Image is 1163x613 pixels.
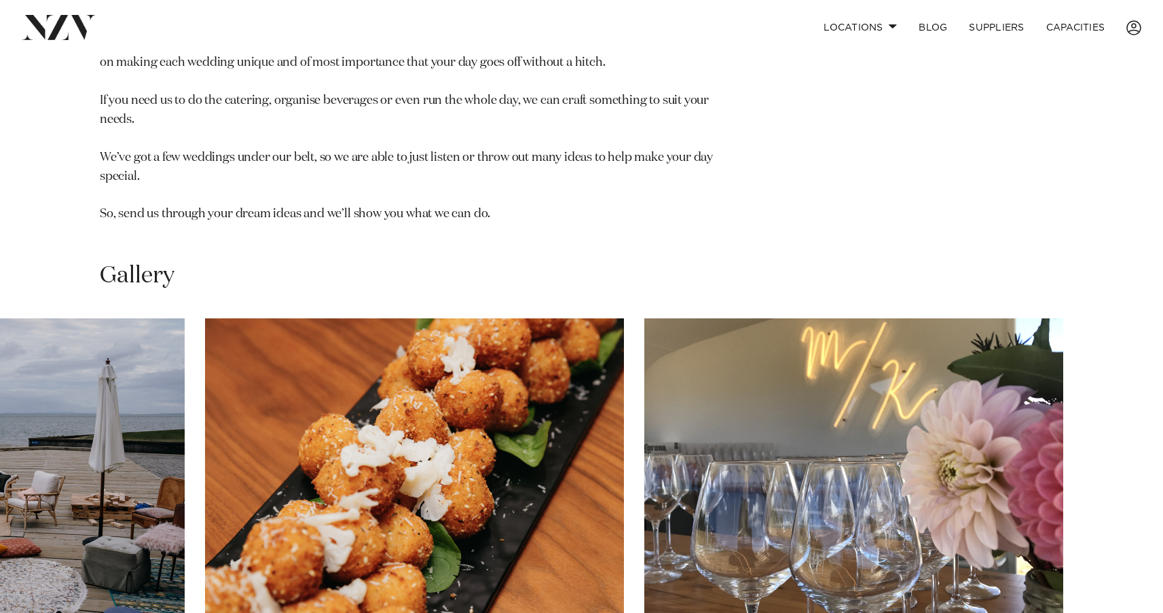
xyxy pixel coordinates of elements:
a: BLOG [908,13,958,42]
p: At Trio we want to make your food dreams come true. Whether you're having a simple canape wedding... [100,16,745,224]
a: SUPPLIERS [958,13,1035,42]
h2: Gallery [100,261,174,291]
a: Locations [813,13,908,42]
img: nzv-logo.png [22,15,96,39]
a: Capacities [1035,13,1116,42]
